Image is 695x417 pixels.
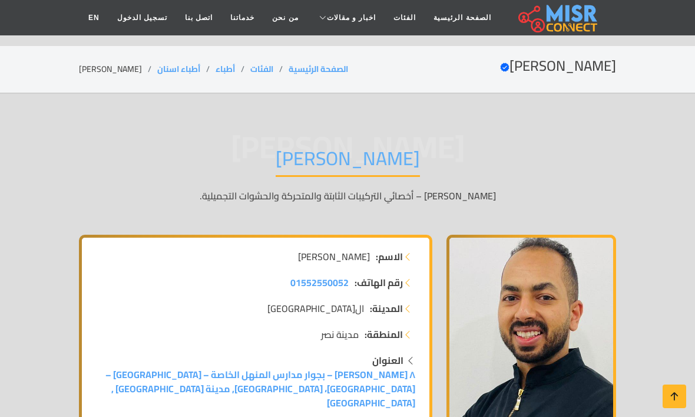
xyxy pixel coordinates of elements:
[518,3,597,32] img: main.misr_connect
[176,6,221,29] a: اتصل بنا
[80,6,108,29] a: EN
[307,6,385,29] a: اخبار و مقالات
[327,12,376,23] span: اخبار و مقالات
[263,6,307,29] a: من نحن
[365,327,403,342] strong: المنطقة:
[157,61,200,77] a: أطباء اسنان
[108,6,176,29] a: تسجيل الدخول
[290,275,349,290] a: 01552550052
[321,327,359,342] span: مدينة نصر
[355,275,403,290] strong: رقم الهاتف:
[79,63,157,75] li: [PERSON_NAME]
[276,147,420,177] h1: [PERSON_NAME]
[290,274,349,291] span: 01552550052
[221,6,263,29] a: خدماتنا
[79,189,616,217] p: [PERSON_NAME] – أخصائي التركيبات الثابتة والمتحركة والحشوات التجميلية.
[500,63,509,72] svg: Verified account
[298,249,370,264] span: [PERSON_NAME]
[425,6,499,29] a: الصفحة الرئيسية
[370,301,403,316] strong: المدينة:
[289,61,348,77] a: الصفحة الرئيسية
[376,249,403,264] strong: الاسم:
[250,61,273,77] a: الفئات
[385,6,425,29] a: الفئات
[267,301,364,316] span: ال[GEOGRAPHIC_DATA]
[372,352,403,369] strong: العنوان
[500,58,616,75] h2: [PERSON_NAME]
[216,61,235,77] a: أطباء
